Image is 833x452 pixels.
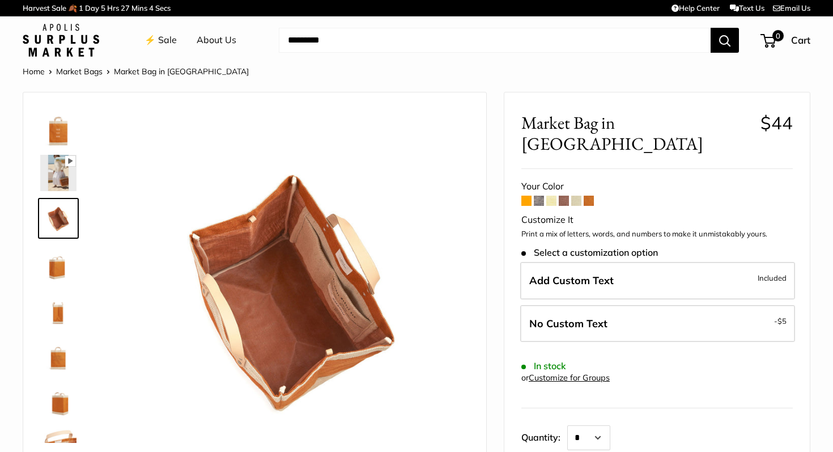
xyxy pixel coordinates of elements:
[529,274,614,287] span: Add Custom Text
[38,243,79,284] a: Market Bag in Cognac
[38,107,79,148] a: Market Bag in Cognac
[40,109,76,146] img: Market Bag in Cognac
[38,379,79,420] a: Market Bag in Cognac
[529,317,607,330] span: No Custom Text
[38,198,79,239] a: Market Bag in Cognac
[23,66,45,77] a: Home
[711,28,739,53] button: Search
[521,112,752,154] span: Market Bag in [GEOGRAPHIC_DATA]
[521,361,566,371] span: In stock
[149,3,154,12] span: 4
[521,247,658,258] span: Select a customization option
[773,3,810,12] a: Email Us
[521,178,793,195] div: Your Color
[107,3,119,12] span: Hrs
[197,32,236,49] a: About Us
[85,3,99,12] span: Day
[40,336,76,373] img: description_Seal of authenticity printed on the backside of every bag.
[529,373,610,383] a: Customize for Groups
[23,64,249,79] nav: Breadcrumb
[774,314,787,328] span: -
[521,422,567,450] label: Quantity:
[760,112,793,134] span: $44
[521,212,793,229] div: Customize It
[144,32,177,49] a: ⚡️ Sale
[23,24,99,57] img: Apolis: Surplus Market
[520,262,795,299] label: Add Custom Text
[777,316,787,326] span: $5
[38,153,79,193] a: Market Bag in Cognac
[730,3,764,12] a: Text Us
[101,3,105,12] span: 5
[38,289,79,330] a: Market Bag in Cognac
[56,66,103,77] a: Market Bags
[279,28,711,53] input: Search...
[40,291,76,327] img: Market Bag in Cognac
[131,3,147,12] span: Mins
[762,31,810,49] a: 0 Cart
[40,155,76,191] img: Market Bag in Cognac
[520,305,795,343] label: Leave Blank
[38,334,79,375] a: description_Seal of authenticity printed on the backside of every bag.
[40,382,76,418] img: Market Bag in Cognac
[772,30,784,41] span: 0
[521,229,793,240] p: Print a mix of letters, words, and numbers to make it unmistakably yours.
[40,246,76,282] img: Market Bag in Cognac
[79,3,83,12] span: 1
[758,271,787,285] span: Included
[40,200,76,236] img: Market Bag in Cognac
[671,3,720,12] a: Help Center
[521,370,610,386] div: or
[121,3,130,12] span: 27
[791,34,810,46] span: Cart
[114,66,249,77] span: Market Bag in [GEOGRAPHIC_DATA]
[155,3,171,12] span: Secs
